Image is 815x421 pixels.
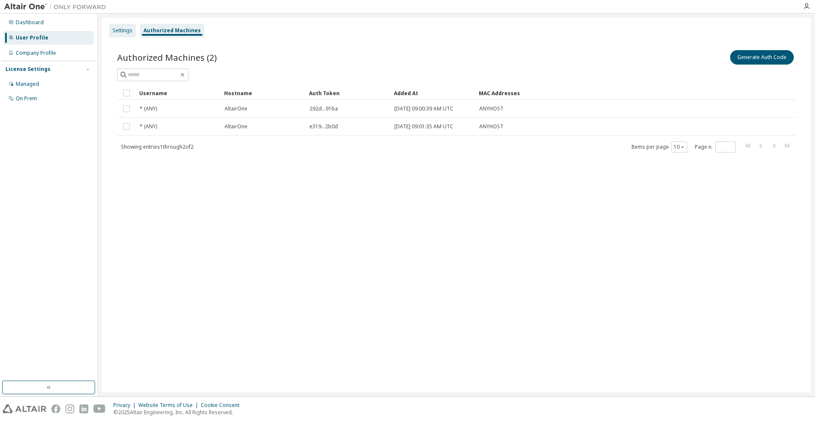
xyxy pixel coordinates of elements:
span: [DATE] 09:00:39 AM UTC [394,105,453,112]
div: Hostname [224,86,302,100]
div: Cookie Consent [201,402,244,409]
span: Items per page [631,141,687,153]
img: linkedin.svg [79,404,88,413]
div: MAC Addresses [479,86,706,100]
img: altair_logo.svg [3,404,46,413]
div: Managed [16,81,39,88]
img: youtube.svg [93,404,106,413]
div: Website Terms of Use [138,402,201,409]
span: ANYHOST [479,105,503,112]
div: Privacy [113,402,138,409]
span: * (ANY) [140,105,157,112]
img: facebook.svg [51,404,60,413]
img: instagram.svg [65,404,74,413]
img: Altair One [4,3,110,11]
div: Company Profile [16,50,56,57]
button: 10 [674,144,685,150]
div: Dashboard [16,19,44,26]
span: * (ANY) [140,123,157,130]
button: Generate Auth Code [730,50,794,65]
span: AltairOne [225,123,247,130]
p: © 2025 Altair Engineering, Inc. All Rights Reserved. [113,409,244,416]
span: [DATE] 09:01:35 AM UTC [394,123,453,130]
span: Page n. [695,141,736,153]
div: Authorized Machines [143,27,201,34]
span: Showing entries 1 through 2 of 2 [121,143,194,150]
span: 292d...91ba [309,105,338,112]
div: Username [139,86,217,100]
div: Auth Token [309,86,387,100]
div: Added At [394,86,472,100]
div: License Settings [6,66,51,73]
span: ANYHOST [479,123,503,130]
span: e319...2b0d [309,123,338,130]
div: On Prem [16,95,37,102]
span: Authorized Machines (2) [117,51,217,63]
span: AltairOne [225,105,247,112]
div: Settings [112,27,132,34]
div: User Profile [16,34,48,41]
